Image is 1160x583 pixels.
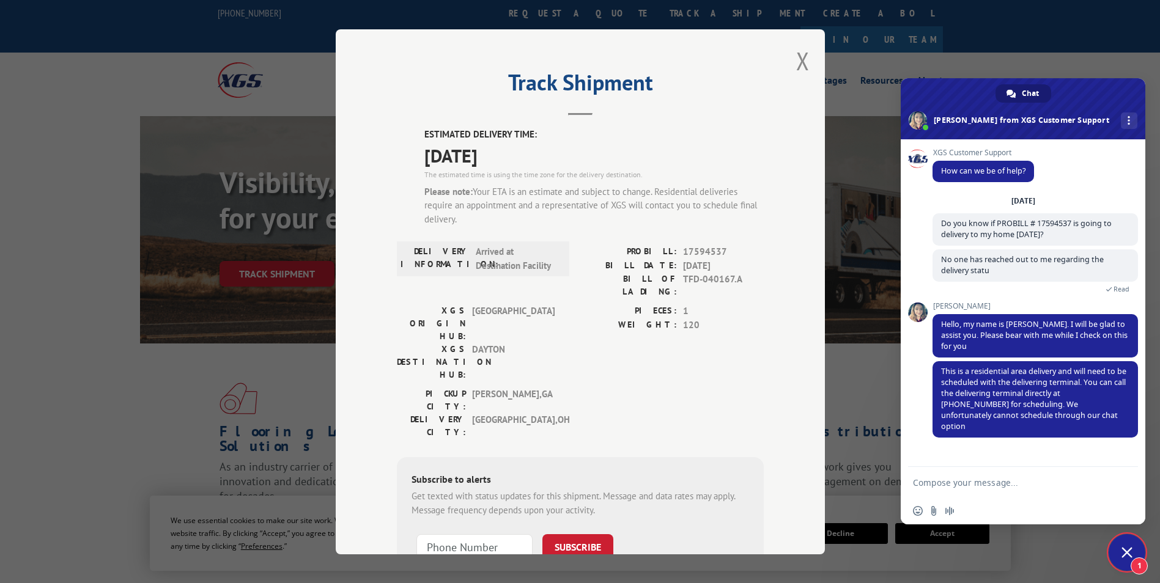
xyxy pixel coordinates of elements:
[424,185,473,197] strong: Please note:
[542,534,613,560] button: SUBSCRIBE
[933,148,1034,157] span: XGS Customer Support
[397,343,466,381] label: XGS DESTINATION HUB:
[416,534,533,560] input: Phone Number
[1114,285,1129,293] span: Read
[683,258,764,273] span: [DATE]
[397,413,466,439] label: DELIVERY CITY:
[397,74,764,97] h2: Track Shipment
[683,318,764,332] span: 120
[424,141,764,169] span: [DATE]
[929,506,939,516] span: Send a file
[424,128,764,142] label: ESTIMATED DELIVERY TIME:
[683,304,764,318] span: 1
[913,506,923,516] span: Insert an emoji
[580,245,677,259] label: PROBILL:
[796,45,810,77] button: Close modal
[424,169,764,180] div: The estimated time is using the time zone for the delivery destination.
[580,258,677,273] label: BILL DATE:
[913,477,1106,488] textarea: Compose your message...
[941,254,1104,276] span: No one has reached out to me regarding the delivery statu
[941,366,1126,431] span: This is a residential area delivery and will need to be scheduled with the delivering terminal. Y...
[424,185,764,226] div: Your ETA is an estimate and subject to change. Residential deliveries require an appointment and ...
[412,490,749,517] div: Get texted with status updates for this shipment. Message and data rates may apply. Message frequ...
[941,166,1025,176] span: How can we be of help?
[941,319,1128,351] span: Hello, my name is [PERSON_NAME]. I will be glad to assist you. Please bear with me while I check ...
[683,245,764,259] span: 17594537
[1011,197,1035,205] div: [DATE]
[580,318,677,332] label: WEIGHT:
[1131,557,1148,574] span: 1
[412,472,749,490] div: Subscribe to alerts
[1121,112,1137,129] div: More channels
[401,245,470,273] label: DELIVERY INFORMATION:
[580,273,677,298] label: BILL OF LADING:
[945,506,955,516] span: Audio message
[472,304,555,343] span: [GEOGRAPHIC_DATA]
[472,387,555,413] span: [PERSON_NAME] , GA
[941,218,1112,240] span: Do you know if PROBILL # 17594537 is going to delivery to my home [DATE]?
[1109,534,1145,571] div: Close chat
[397,304,466,343] label: XGS ORIGIN HUB:
[996,84,1051,103] div: Chat
[476,245,558,273] span: Arrived at Destination Facility
[472,413,555,439] span: [GEOGRAPHIC_DATA] , OH
[580,304,677,318] label: PIECES:
[683,273,764,298] span: TFD-040167.A
[933,302,1138,310] span: [PERSON_NAME]
[397,387,466,413] label: PICKUP CITY:
[472,343,555,381] span: DAYTON
[1022,84,1039,103] span: Chat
